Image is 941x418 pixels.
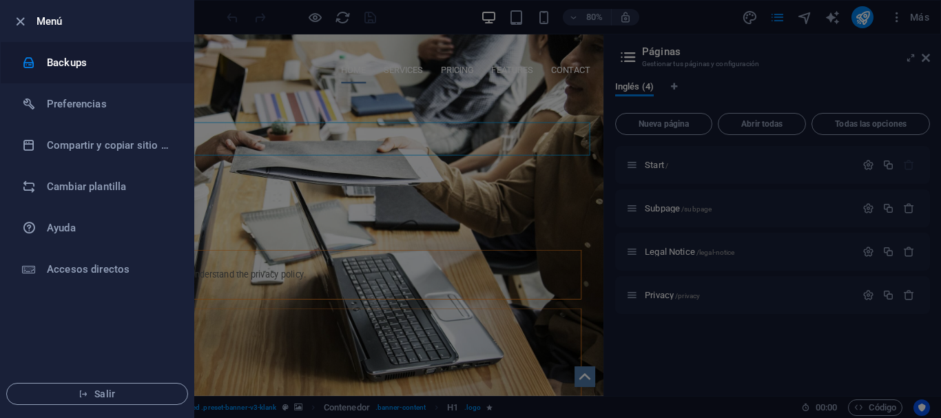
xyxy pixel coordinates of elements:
[18,388,176,399] span: Salir
[47,261,174,278] h6: Accesos directos
[6,383,188,405] button: Salir
[1,207,194,249] a: Ayuda
[47,137,174,154] h6: Compartir y copiar sitio web
[37,13,183,30] h6: Menú
[47,220,174,236] h6: Ayuda
[47,178,174,195] h6: Cambiar plantilla
[47,96,174,112] h6: Preferencias
[47,54,174,71] h6: Backups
